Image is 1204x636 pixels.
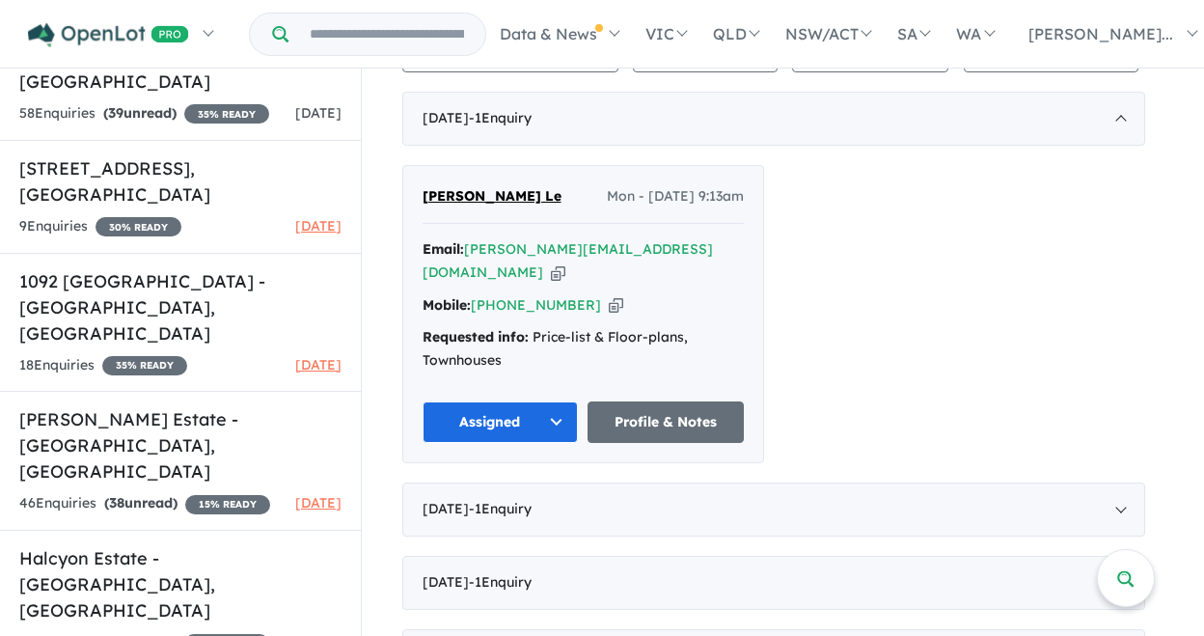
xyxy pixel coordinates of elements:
[295,494,342,512] span: [DATE]
[423,326,744,373] div: Price-list & Floor-plans, Townhouses
[103,104,177,122] strong: ( unread)
[1028,24,1173,43] span: [PERSON_NAME]...
[19,215,181,238] div: 9 Enquir ies
[19,492,270,515] div: 46 Enquir ies
[104,494,178,512] strong: ( unread)
[469,573,532,591] span: - 1 Enquir y
[19,268,342,346] h5: 1092 [GEOGRAPHIC_DATA] - [GEOGRAPHIC_DATA] , [GEOGRAPHIC_DATA]
[19,155,342,207] h5: [STREET_ADDRESS] , [GEOGRAPHIC_DATA]
[402,92,1145,146] div: [DATE]
[295,217,342,235] span: [DATE]
[19,354,187,377] div: 18 Enquir ies
[108,104,123,122] span: 39
[402,483,1145,537] div: [DATE]
[607,185,744,208] span: Mon - [DATE] 9:13am
[19,102,269,125] div: 58 Enquir ies
[19,545,342,623] h5: Halcyon Estate - [GEOGRAPHIC_DATA] , [GEOGRAPHIC_DATA]
[109,494,124,512] span: 38
[184,104,269,124] span: 35 % READY
[423,296,471,314] strong: Mobile:
[588,401,744,443] a: Profile & Notes
[185,495,270,514] span: 15 % READY
[295,356,342,373] span: [DATE]
[295,104,342,122] span: [DATE]
[402,556,1145,610] div: [DATE]
[292,14,481,55] input: Try estate name, suburb, builder or developer
[19,406,342,484] h5: [PERSON_NAME] Estate - [GEOGRAPHIC_DATA] , [GEOGRAPHIC_DATA]
[471,296,601,314] a: [PHONE_NUMBER]
[609,295,623,316] button: Copy
[551,263,565,283] button: Copy
[423,240,713,281] a: [PERSON_NAME][EMAIL_ADDRESS][DOMAIN_NAME]
[423,240,464,258] strong: Email:
[469,500,532,517] span: - 1 Enquir y
[469,109,532,126] span: - 1 Enquir y
[102,356,187,375] span: 35 % READY
[423,401,579,443] button: Assigned
[423,328,529,346] strong: Requested info:
[28,23,189,47] img: Openlot PRO Logo White
[423,185,561,208] a: [PERSON_NAME] Le
[96,217,181,236] span: 30 % READY
[423,187,561,205] span: [PERSON_NAME] Le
